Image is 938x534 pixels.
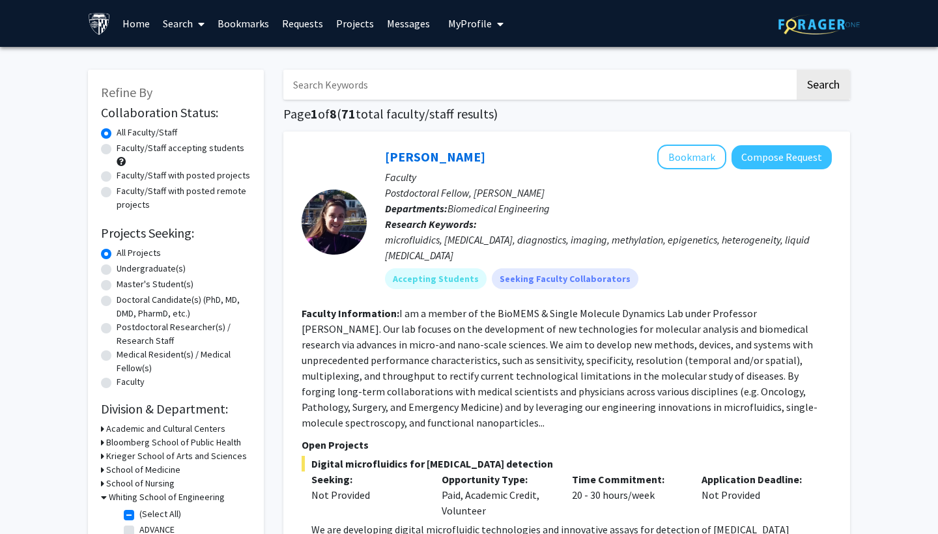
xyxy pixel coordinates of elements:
div: Not Provided [311,487,422,503]
div: microfluidics, [MEDICAL_DATA], diagnostics, imaging, methylation, epigenetics, heterogeneity, liq... [385,232,832,263]
span: 71 [341,105,356,122]
label: Faculty/Staff with posted remote projects [117,184,251,212]
p: Postdoctoral Fellow, [PERSON_NAME] [385,185,832,201]
mat-chip: Seeking Faculty Collaborators [492,268,638,289]
a: Search [156,1,211,46]
h3: School of Medicine [106,463,180,477]
label: Undergraduate(s) [117,262,186,275]
button: Add Chrissy O'Keefe to Bookmarks [657,145,726,169]
p: Faculty [385,169,832,185]
p: Application Deadline: [702,471,812,487]
label: All Faculty/Staff [117,126,177,139]
b: Faculty Information: [302,307,399,320]
span: Digital microfluidics for [MEDICAL_DATA] detection [302,456,832,471]
label: Doctoral Candidate(s) (PhD, MD, DMD, PharmD, etc.) [117,293,251,320]
p: Time Commitment: [572,471,683,487]
label: Postdoctoral Researcher(s) / Research Staff [117,320,251,348]
button: Search [797,70,850,100]
b: Departments: [385,202,448,215]
span: Refine By [101,84,152,100]
span: Biomedical Engineering [448,202,550,215]
span: 1 [311,105,318,122]
label: Master's Student(s) [117,277,193,291]
input: Search Keywords [283,70,795,100]
div: Not Provided [692,471,822,518]
p: Opportunity Type: [442,471,552,487]
h3: Whiting School of Engineering [109,490,225,504]
img: Johns Hopkins University Logo [88,12,111,35]
span: My Profile [448,17,492,30]
label: (Select All) [139,507,181,521]
p: Seeking: [311,471,422,487]
a: Projects [330,1,380,46]
label: Medical Resident(s) / Medical Fellow(s) [117,348,251,375]
img: ForagerOne Logo [778,14,860,35]
a: Bookmarks [211,1,276,46]
mat-chip: Accepting Students [385,268,487,289]
b: Research Keywords: [385,218,477,231]
label: Faculty [117,375,145,389]
label: All Projects [117,246,161,260]
h2: Division & Department: [101,401,251,417]
button: Compose Request to Chrissy O'Keefe [732,145,832,169]
h1: Page of ( total faculty/staff results) [283,106,850,122]
h3: Academic and Cultural Centers [106,422,225,436]
label: Faculty/Staff with posted projects [117,169,250,182]
h3: Bloomberg School of Public Health [106,436,241,449]
h2: Projects Seeking: [101,225,251,241]
a: Messages [380,1,436,46]
p: Open Projects [302,437,832,453]
fg-read-more: I am a member of the BioMEMS & Single Molecule Dynamics Lab under Professor [PERSON_NAME]. Our la... [302,307,817,429]
div: Paid, Academic Credit, Volunteer [432,471,562,518]
a: Requests [276,1,330,46]
span: 8 [330,105,337,122]
h3: Krieger School of Arts and Sciences [106,449,247,463]
a: [PERSON_NAME] [385,148,485,165]
iframe: Chat [10,475,55,524]
h2: Collaboration Status: [101,105,251,120]
h3: School of Nursing [106,477,175,490]
div: 20 - 30 hours/week [562,471,692,518]
label: Faculty/Staff accepting students [117,141,244,155]
a: Home [116,1,156,46]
